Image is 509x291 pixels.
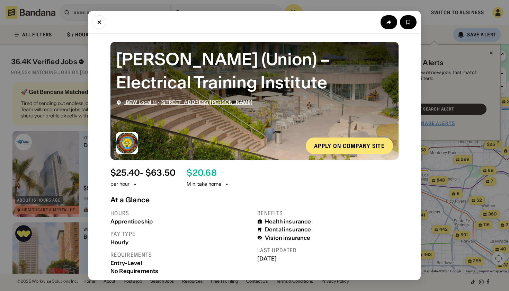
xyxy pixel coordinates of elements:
div: Vision insurance [265,235,311,241]
div: No Requirements [110,268,252,274]
span: IBEW Local 11 [124,99,157,105]
div: Min. take home [187,181,230,188]
div: $ 25.40 - $63.50 [110,168,176,178]
div: Entry-Level [110,260,252,266]
span: [STREET_ADDRESS][PERSON_NAME] [160,99,252,105]
div: · [124,99,252,105]
div: Hourly [110,239,252,246]
div: Last updated [257,247,399,254]
div: Pay type [110,230,252,238]
div: $ 20.68 [187,168,216,178]
div: Requirements [110,251,252,258]
div: Wireman (Union) – Electrical Training Institute [116,47,393,94]
div: Dental insurance [265,226,311,233]
div: Apprenticeship [110,218,252,225]
div: [DATE] [257,255,399,262]
div: Benefits [257,210,399,217]
div: per hour [110,181,130,188]
button: Close [92,15,106,29]
div: Health insurance [265,218,311,225]
div: Hours [110,210,252,217]
img: IBEW Local 11 logo [116,132,138,154]
div: At a Glance [110,196,399,204]
div: Apply on company site [314,143,385,149]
